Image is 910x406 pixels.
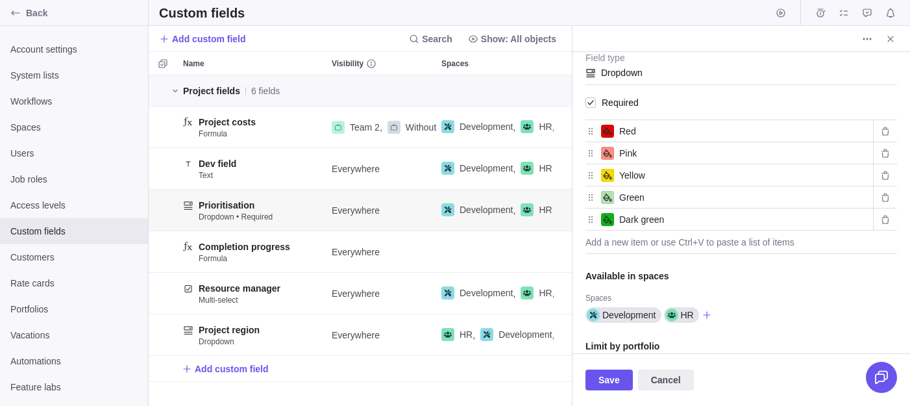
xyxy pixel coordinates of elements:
span: More actions [858,30,876,48]
div: Everywhere [326,190,436,231]
span: Rate cards [10,277,138,290]
a: Approval requests [858,10,876,20]
a: Notifications [881,10,900,20]
span: Back [26,6,143,19]
span: Project сosts [199,116,256,129]
div: Add a new item or use Ctrl+V to paste a list of items [585,231,897,254]
span: HR [681,309,694,322]
span: Delete value [875,122,896,140]
span: Everywhere [332,204,380,217]
span: Automations [10,355,138,368]
span: Save [598,372,620,388]
span: HR [539,286,552,299]
span: HR [460,328,473,341]
span: Search [404,30,458,48]
span: Development [460,286,513,299]
div: Visibility [326,148,436,190]
span: Account settings [10,43,138,56]
div: Visibility [326,231,436,273]
div: Visibility [326,314,436,356]
span: Visibility [332,57,363,70]
span: Multi-select [199,295,238,305]
span: System lists [10,69,138,82]
span: Name [183,57,204,70]
div: , [441,120,515,134]
span: Text [199,170,213,181]
span: Spaces [441,57,469,70]
span: Project region [199,324,260,336]
div: Spaces [436,52,631,75]
a: Time logs [811,10,830,20]
span: Formula [199,253,227,264]
span: Portfolios [10,303,138,316]
span: Resource manager [199,282,280,295]
span: Feature labs [10,381,138,394]
span: Prioritisation [199,199,254,212]
span: Everywhere [332,246,380,259]
span: Users [10,147,138,160]
span: Dropdown • Required [199,212,273,222]
div: , [441,286,515,300]
span: Save [585,370,633,390]
span: Selection mode [154,55,172,73]
span: Show: All objects [463,30,561,48]
div: Everywhere [326,148,436,189]
div: Visibility [326,107,436,148]
span: Notifications [881,4,900,22]
span: Delete value [875,188,896,207]
div: Development, HR [436,148,631,189]
div: Development, HR, M7 [436,273,631,314]
span: Delete value [875,144,896,162]
div: Name [178,273,326,314]
span: Time logs [811,4,830,22]
div: Name [178,107,326,148]
div: Development, HR [436,190,631,231]
div: grid [149,75,572,406]
span: Development [460,203,513,216]
span: Development [460,162,513,175]
span: Start timer [772,4,790,22]
span: Close [881,30,900,48]
span: Development [498,328,552,341]
div: Visibility [326,273,436,314]
span: Delete value [875,166,896,184]
span: Development [460,120,513,133]
span: Dropdown [199,336,234,347]
span: Approval requests [858,4,876,22]
span: Add custom field [159,30,246,48]
div: Team 2, Without portfolio [326,107,436,147]
div: HR, Development, M7 [436,314,631,355]
div: Spaces [436,231,631,273]
span: Development [602,309,656,322]
span: HR [539,120,552,133]
span: Project fields [183,84,240,97]
div: Name [178,148,326,190]
span: Workflows [10,95,138,108]
div: Everywhere [326,273,436,314]
span: Customers [10,251,138,264]
div: Spaces [436,190,631,231]
div: Name [178,190,326,231]
span: Add custom field [182,360,269,378]
div: , [332,121,382,134]
span: 6 fields [251,84,280,97]
svg: info-description [366,58,376,69]
span: Delete value [875,210,896,229]
span: Show: All objects [481,32,556,45]
span: Without portfolio [406,121,471,134]
span: HR [539,162,552,175]
h5: Available in spaces [585,270,897,283]
div: Development, HR, M7 [436,107,631,147]
span: Spaces [10,121,138,134]
div: , [441,162,515,175]
span: Everywhere [332,329,380,342]
div: Visibility [326,190,436,231]
span: Vacations [10,329,138,342]
span: Add custom field [172,32,246,45]
div: Name [178,231,326,273]
span: HR [539,203,552,216]
div: Spaces [436,314,631,356]
a: My assignments [835,10,853,20]
span: Cancel [651,372,681,388]
div: Spaces [436,107,631,148]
